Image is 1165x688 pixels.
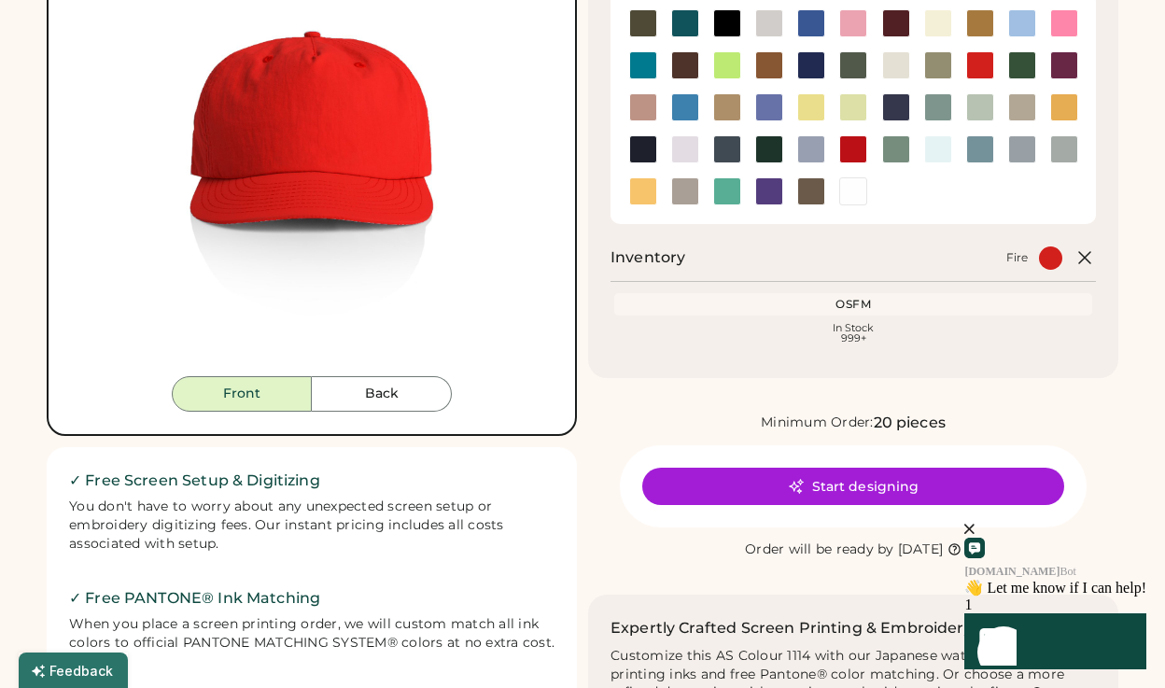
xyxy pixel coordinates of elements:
div: Order will be ready by [745,541,894,559]
h2: Inventory [611,246,685,269]
div: Fire [1006,250,1028,265]
div: Minimum Order: [761,414,874,432]
button: Start designing [642,468,1064,505]
div: OSFM [618,297,1088,312]
iframe: Front Chat [852,456,1160,684]
div: You don't have to worry about any unexpected screen setup or embroidery digitizing fees. Our inst... [69,498,554,554]
h2: ✓ Free PANTONE® Ink Matching [69,587,554,610]
button: Back [312,376,452,412]
div: 20 pieces [874,412,946,434]
button: Front [172,376,312,412]
div: In Stock 999+ [618,323,1088,344]
div: When you place a screen printing order, we will custom match all ink colors to official PANTONE M... [69,615,554,653]
h2: Expertly Crafted Screen Printing & Embroidery [611,617,973,639]
h2: ✓ Free Screen Setup & Digitizing [69,470,554,492]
